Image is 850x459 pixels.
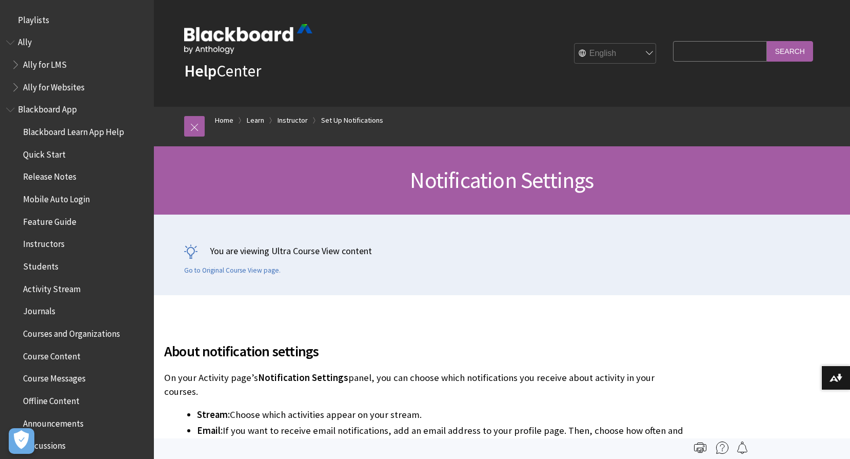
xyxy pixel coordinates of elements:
span: Discussions [23,437,66,451]
span: Quick Start [23,146,66,160]
span: Notification Settings [410,166,594,194]
span: Email: [197,425,223,436]
span: Blackboard App [18,101,77,115]
span: Course Content [23,348,81,361]
img: Blackboard by Anthology [184,24,312,54]
li: If you want to receive email notifications, add an email address to your profile page. Then, choo... [197,424,688,452]
span: Students [23,258,58,272]
span: Stream: [197,409,230,420]
span: About notification settings [164,340,688,362]
a: Go to Original Course View page. [184,266,281,275]
img: Follow this page [736,442,748,454]
nav: Book outline for Anthology Ally Help [6,34,148,96]
p: You are viewing Ultra Course View content [184,244,820,257]
span: Mobile Auto Login [23,190,90,204]
span: Ally for LMS [23,56,67,70]
a: Set Up Notifications [321,114,383,127]
a: Instructor [278,114,308,127]
span: Release Notes [23,168,76,182]
strong: Help [184,61,216,81]
span: Courses and Organizations [23,325,120,339]
span: Journals [23,303,55,317]
span: Activity Stream [23,280,81,294]
span: Course Messages [23,370,86,384]
span: Feature Guide [23,213,76,227]
a: Learn [247,114,264,127]
button: Open Preferences [9,428,34,454]
span: Offline Content [23,392,80,406]
nav: Book outline for Playlists [6,11,148,29]
select: Site Language Selector [575,44,657,64]
img: More help [716,442,728,454]
li: Choose which activities appear on your stream. [197,408,688,422]
span: Notification Settings [258,372,348,384]
span: Announcements [23,415,84,429]
input: Search [767,41,813,61]
span: Playlists [18,11,49,25]
span: Ally for Websites [23,79,85,92]
span: Ally [18,34,32,48]
a: Home [215,114,233,127]
img: Print [694,442,706,454]
span: Blackboard Learn App Help [23,123,124,137]
a: HelpCenter [184,61,261,81]
span: Instructors [23,236,65,250]
p: On your Activity page’s panel, you can choose which notifications you receive about activity in y... [164,371,688,398]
